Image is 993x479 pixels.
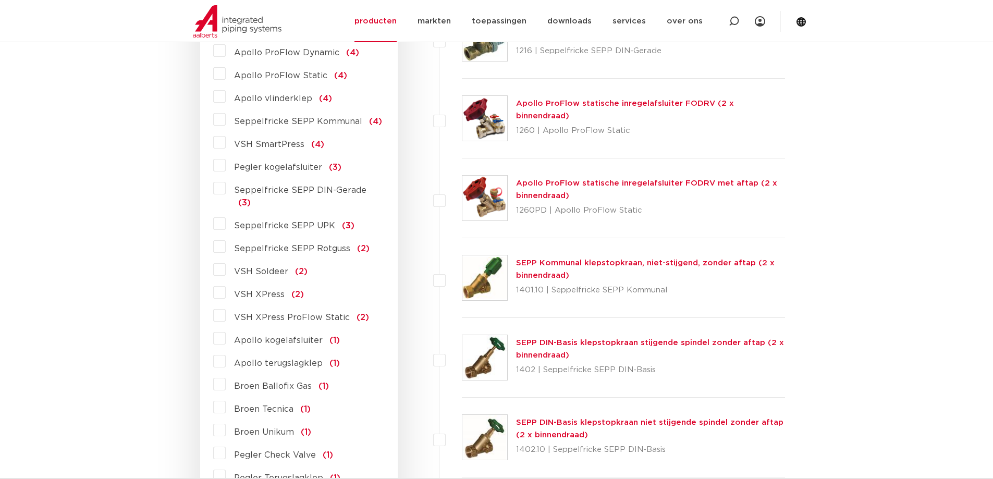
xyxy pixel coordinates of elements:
p: 1401.10 | Seppelfricke SEPP Kommunal [516,282,786,299]
p: 1216 | Seppelfricke SEPP DIN-Gerade [516,43,786,59]
span: (1) [318,382,329,390]
span: (3) [342,222,354,230]
a: SEPP DIN-Basis klepstopkraan stijgende spindel zonder aftap (2 x binnendraad) [516,339,784,359]
span: Broen Tecnica [234,405,293,413]
img: Thumbnail for SEPP Kommunal klepstopkraan, niet-stijgend, zonder aftap (2 x binnendraad) [462,255,507,300]
span: Seppelfricke SEPP Rotguss [234,244,350,253]
span: VSH Soldeer [234,267,288,276]
a: Apollo ProFlow statische inregelafsluiter FODRV (2 x binnendraad) [516,100,734,120]
span: Seppelfricke SEPP DIN-Gerade [234,186,366,194]
p: 1260PD | Apollo ProFlow Static [516,202,786,219]
span: (2) [295,267,308,276]
span: Broen Unikum [234,428,294,436]
span: Seppelfricke SEPP Kommunal [234,117,362,126]
span: Apollo kogelafsluiter [234,336,323,345]
span: (4) [346,48,359,57]
span: (2) [291,290,304,299]
span: VSH XPress [234,290,285,299]
span: Seppelfricke SEPP UPK [234,222,335,230]
a: SEPP DIN-Basis klepstopkraan niet stijgende spindel zonder aftap (2 x binnendraad) [516,419,783,439]
p: 1260 | Apollo ProFlow Static [516,122,786,139]
img: Thumbnail for Apollo ProFlow statische inregelafsluiter FODRV met aftap (2 x binnendraad) [462,176,507,220]
span: (4) [311,140,324,149]
img: Thumbnail for SEPP DIN-Basis klepstopkraan stijgende spindel zonder aftap (2 x binnendraad) [462,335,507,380]
span: Pegler kogelafsluiter [234,163,322,171]
a: Apollo ProFlow statische inregelafsluiter FODRV met aftap (2 x binnendraad) [516,179,777,200]
a: SEPP Kommunal klepstopkraan, niet-stijgend, zonder aftap (2 x binnendraad) [516,259,775,279]
span: VSH XPress ProFlow Static [234,313,350,322]
span: (1) [323,451,333,459]
span: (4) [334,71,347,80]
span: Apollo ProFlow Static [234,71,327,80]
img: Thumbnail for Apollo ProFlow statische inregelafsluiter FODRV (2 x binnendraad) [462,96,507,141]
span: (3) [329,163,341,171]
span: (2) [357,244,370,253]
span: (1) [301,428,311,436]
span: Apollo terugslagklep [234,359,323,367]
span: Pegler Check Valve [234,451,316,459]
span: (1) [329,359,340,367]
span: Broen Ballofix Gas [234,382,312,390]
span: (1) [300,405,311,413]
img: Thumbnail for SEPP DIN-Basis klepstopkraan niet stijgende spindel zonder aftap (2 x binnendraad) [462,415,507,460]
span: (1) [329,336,340,345]
span: VSH SmartPress [234,140,304,149]
span: (4) [369,117,382,126]
p: 1402.10 | Seppelfricke SEPP DIN-Basis [516,441,786,458]
span: (3) [238,199,251,207]
p: 1402 | Seppelfricke SEPP DIN-Basis [516,362,786,378]
span: Apollo vlinderklep [234,94,312,103]
span: (2) [357,313,369,322]
span: (4) [319,94,332,103]
span: Apollo ProFlow Dynamic [234,48,339,57]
